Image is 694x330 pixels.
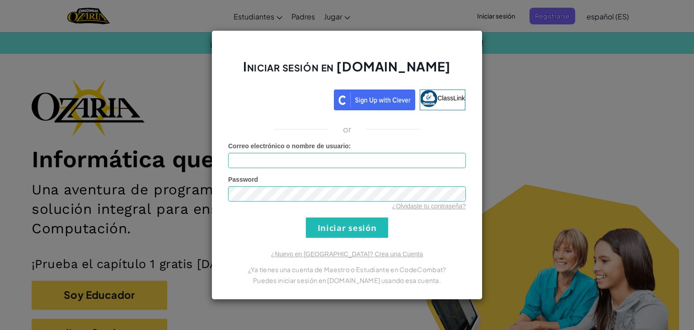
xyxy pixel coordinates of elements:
span: Correo electrónico o nombre de usuario [228,142,349,150]
input: Iniciar sesión [306,217,388,238]
p: ¿Ya tienes una cuenta de Maestro o Estudiante en CodeCombat? [228,264,466,275]
span: Password [228,176,258,183]
iframe: Botón Iniciar sesión con Google [224,89,334,108]
img: clever_sso_button@2x.png [334,90,415,110]
span: ClassLink [437,94,465,102]
p: or [343,124,352,135]
label: : [228,141,351,151]
img: classlink-logo-small.png [420,90,437,107]
h2: Iniciar sesión en [DOMAIN_NAME] [228,58,466,84]
a: ¿Olvidaste tu contraseña? [392,203,466,210]
a: ¿Nuevo en [GEOGRAPHIC_DATA]? Crea una Cuenta [271,250,423,258]
p: Puedes iniciar sesión en [DOMAIN_NAME] usando esa cuenta. [228,275,466,286]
